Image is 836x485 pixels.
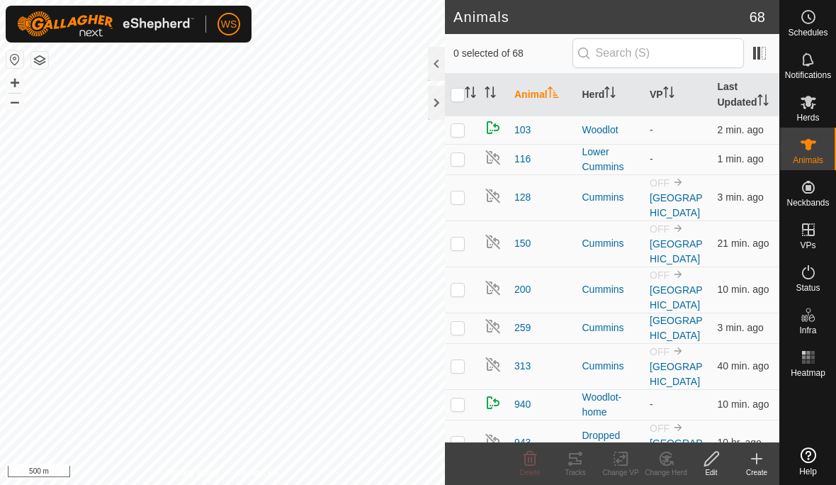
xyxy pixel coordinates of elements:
div: Lower Cummins [582,145,639,174]
img: returning off [485,318,502,335]
img: returning on [485,394,502,411]
th: VP [644,74,712,116]
span: OFF [650,346,670,357]
span: 200 [514,282,531,297]
p-sorticon: Activate to sort [548,89,559,100]
span: Aug 19, 2025 at 11:20 PM [718,153,764,165]
span: OFF [650,223,670,235]
span: Delete [520,469,541,476]
div: Cummins [582,282,639,297]
img: returning off [485,279,502,296]
a: [GEOGRAPHIC_DATA] [650,192,703,218]
img: to [672,177,684,188]
div: Edit [689,467,734,478]
button: – [6,93,23,110]
th: Animal [509,74,577,116]
p-sorticon: Activate to sort [757,96,769,108]
span: Aug 19, 2025 at 11:11 PM [718,284,769,295]
span: Notifications [785,71,831,79]
button: Reset Map [6,51,23,68]
a: Privacy Policy [166,467,220,479]
app-display-virtual-paddock-transition: - [650,153,653,165]
button: + [6,74,23,91]
span: Aug 19, 2025 at 11:12 PM [718,398,769,410]
img: returning on [485,119,502,136]
a: [GEOGRAPHIC_DATA] [650,238,703,264]
span: Heatmap [791,369,825,377]
a: [GEOGRAPHIC_DATA] [650,361,703,387]
img: to [672,422,684,433]
app-display-virtual-paddock-transition: - [650,398,653,410]
p-sorticon: Activate to sort [485,89,496,100]
span: 313 [514,359,531,374]
h2: Animals [453,9,750,26]
span: 116 [514,152,531,167]
th: Herd [577,74,645,116]
div: Create [734,467,779,478]
div: Cummins [582,190,639,205]
img: returning off [485,187,502,204]
span: Help [799,467,817,476]
span: OFF [650,423,670,434]
img: returning off [485,233,502,250]
span: 940 [514,397,531,412]
span: Aug 19, 2025 at 10:42 PM [718,360,769,372]
span: Aug 19, 2025 at 11:18 PM [718,322,764,333]
div: Dropped Collar [582,428,639,458]
img: returning off [485,433,502,450]
span: Herds [796,113,819,122]
span: 103 [514,123,531,138]
span: Neckbands [786,199,829,207]
span: 150 [514,236,531,251]
img: returning off [485,356,502,373]
a: [GEOGRAPHIC_DATA] [650,315,703,341]
span: OFF [650,269,670,281]
span: Schedules [788,28,827,37]
div: Change VP [598,467,643,478]
span: Aug 19, 2025 at 11:18 PM [718,191,764,203]
p-sorticon: Activate to sort [663,89,674,100]
div: Cummins [582,359,639,374]
img: returning off [485,149,502,166]
a: [GEOGRAPHIC_DATA] [650,437,703,464]
div: Change Herd [643,467,689,478]
input: Search (S) [572,38,744,68]
div: Cummins [582,320,639,335]
p-sorticon: Activate to sort [604,89,616,100]
a: Help [780,442,836,481]
img: to [672,345,684,357]
span: Aug 19, 2025 at 11:00 PM [718,238,769,249]
span: 68 [750,6,765,28]
span: Infra [799,326,816,335]
span: 259 [514,320,531,335]
span: OFF [650,177,670,189]
span: 128 [514,190,531,205]
span: Animals [793,156,823,165]
span: WS [221,17,237,32]
div: Woodlot-home [582,390,639,420]
th: Last Updated [712,74,780,116]
p-sorticon: Activate to sort [465,89,476,100]
a: Contact Us [237,467,278,479]
button: Map Layers [31,52,48,69]
div: Tracks [553,467,598,478]
span: Status [796,284,820,292]
div: Woodlot [582,123,639,138]
img: to [672,269,684,280]
span: 943 [514,435,531,450]
img: to [672,223,684,234]
span: Aug 19, 2025 at 12:29 PM [718,437,762,448]
span: 0 selected of 68 [453,46,572,61]
span: VPs [800,241,815,250]
div: Cummins [582,236,639,251]
span: Aug 19, 2025 at 11:19 PM [718,124,764,135]
app-display-virtual-paddock-transition: - [650,124,653,135]
img: Gallagher Logo [17,11,194,37]
a: [GEOGRAPHIC_DATA] [650,284,703,311]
